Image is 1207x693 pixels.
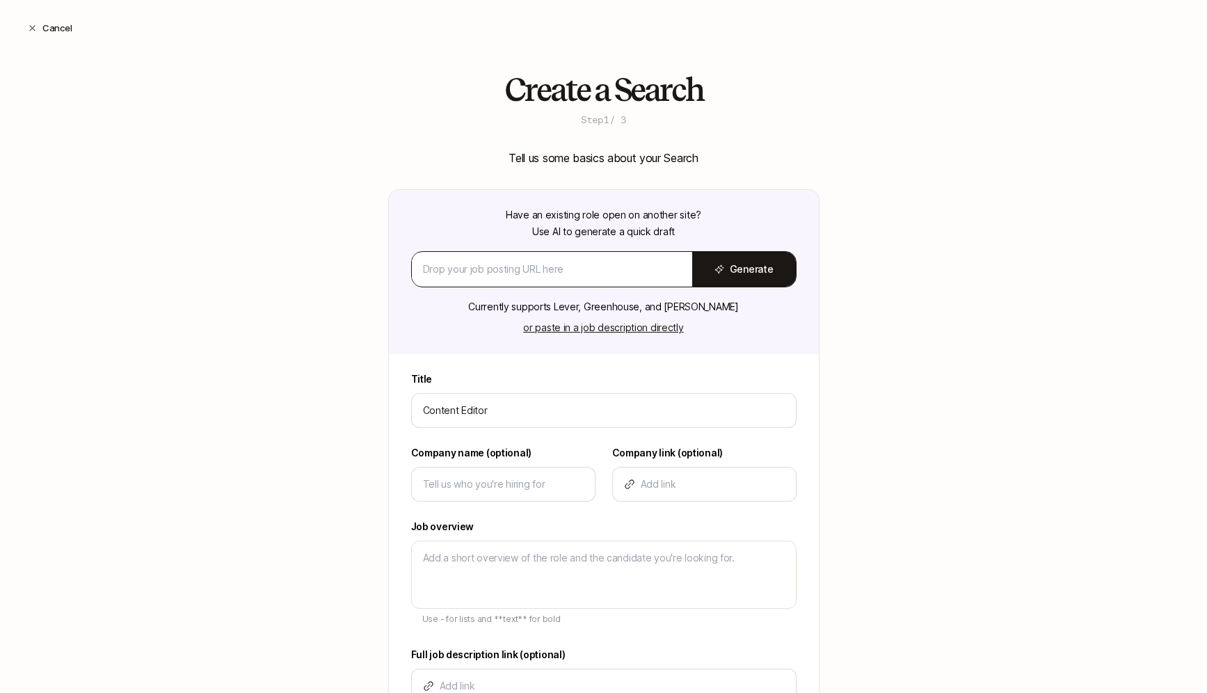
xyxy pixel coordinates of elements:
[509,149,698,167] p: Tell us some basics about your Search
[423,261,681,278] input: Drop your job posting URL here
[423,476,584,493] input: Tell us who you're hiring for
[411,371,797,388] label: Title
[423,402,785,419] input: e.g. Head of Marketing, Contract Design Lead
[411,646,797,663] label: Full job description link (optional)
[515,318,692,337] button: or paste in a job description directly
[468,298,739,315] p: Currently supports Lever, Greenhouse, and [PERSON_NAME]
[506,207,701,240] p: Have an existing role open on another site? Use AI to generate a quick draft
[504,72,703,107] h2: Create a Search
[612,445,797,461] label: Company link (optional)
[411,445,595,461] label: Company name (optional)
[17,15,83,40] button: Cancel
[581,113,626,127] p: Step 1 / 3
[411,518,797,535] label: Job overview
[641,476,785,493] input: Add link
[422,614,561,624] span: Use - for lists and **text** for bold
